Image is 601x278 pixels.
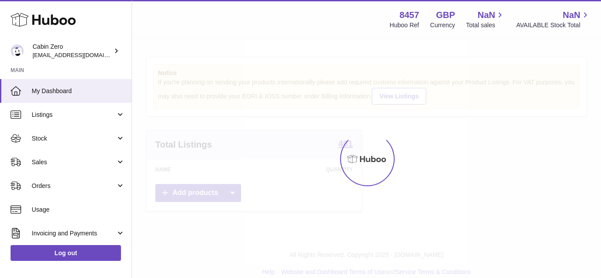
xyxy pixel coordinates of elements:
a: NaN Total sales [466,9,505,29]
span: Orders [32,182,116,190]
span: Sales [32,158,116,166]
a: Log out [11,245,121,261]
span: NaN [477,9,495,21]
img: internalAdmin-8457@internal.huboo.com [11,44,24,58]
div: Cabin Zero [33,43,112,59]
div: Huboo Ref [390,21,419,29]
span: Invoicing and Payments [32,229,116,238]
span: NaN [563,9,580,21]
span: [EMAIL_ADDRESS][DOMAIN_NAME] [33,51,129,58]
a: NaN AVAILABLE Stock Total [516,9,590,29]
strong: GBP [436,9,455,21]
div: Currency [430,21,455,29]
span: Usage [32,206,125,214]
span: Listings [32,111,116,119]
span: Total sales [466,21,505,29]
span: My Dashboard [32,87,125,95]
span: Stock [32,134,116,143]
span: AVAILABLE Stock Total [516,21,590,29]
strong: 8457 [399,9,419,21]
